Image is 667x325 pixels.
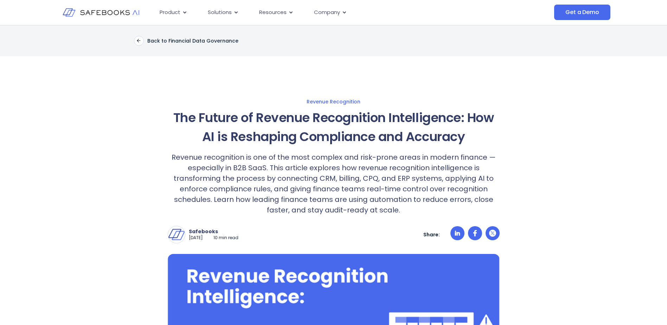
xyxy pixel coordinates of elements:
[213,235,238,241] p: 10 min read
[208,8,232,17] span: Solutions
[134,36,238,46] a: Back to Financial Data Governance
[259,8,287,17] span: Resources
[565,9,599,16] span: Get a Demo
[147,38,238,44] p: Back to Financial Data Governance
[554,5,610,20] a: Get a Demo
[189,235,203,241] p: [DATE]
[168,152,500,215] p: Revenue recognition is one of the most complex and risk-prone areas in modern finance — especiall...
[189,228,238,235] p: Safebooks
[168,108,500,146] h1: The Future of Revenue Recognition Intelligence: How AI is Reshaping Compliance and Accuracy
[314,8,340,17] span: Company
[154,6,484,19] div: Menu Toggle
[99,98,569,105] a: Revenue Recognition
[154,6,484,19] nav: Menu
[160,8,180,17] span: Product
[423,231,440,238] p: Share:
[168,226,185,243] img: Safebooks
